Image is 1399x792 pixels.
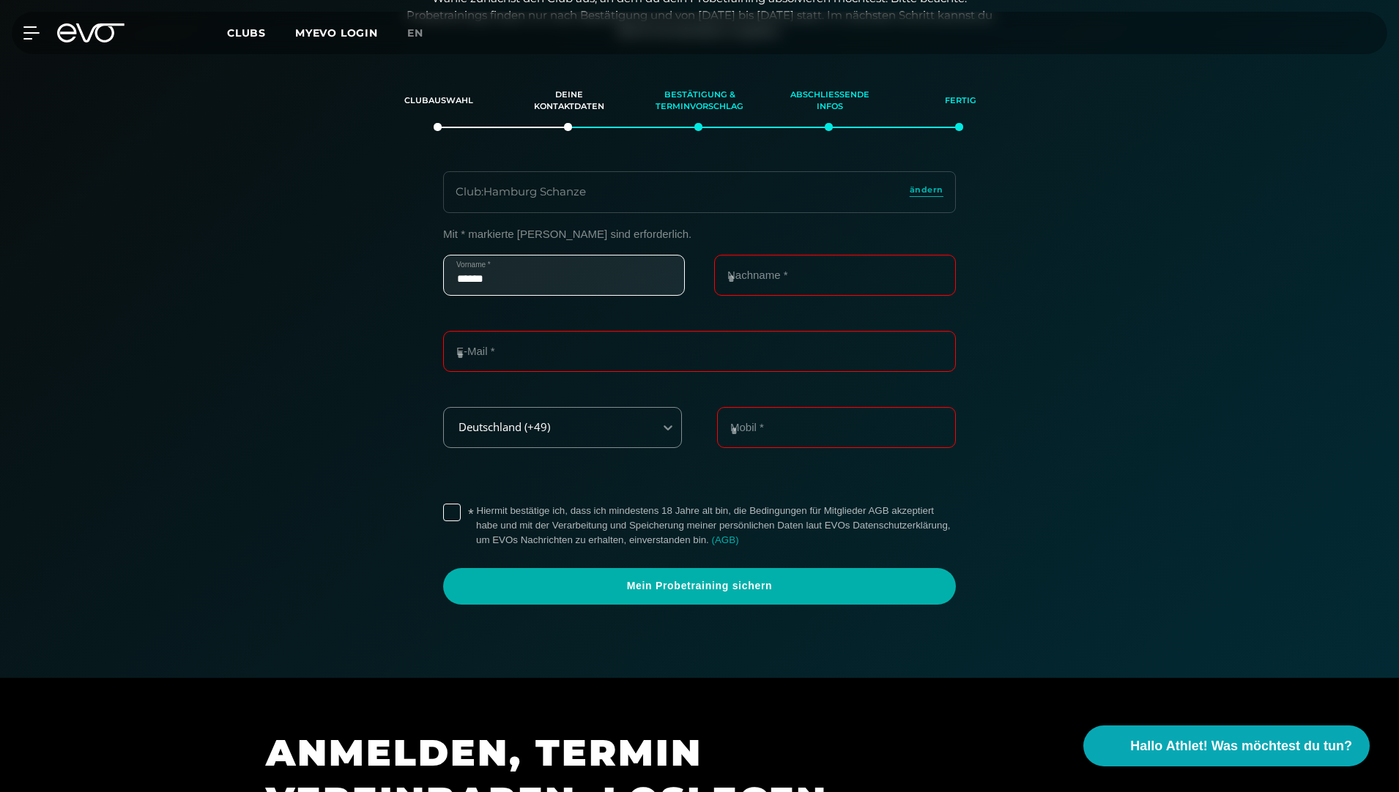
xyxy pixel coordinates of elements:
[445,421,644,433] div: Deutschland (+49)
[407,26,423,40] span: en
[227,26,266,40] span: Clubs
[443,228,956,240] p: Mit * markierte [PERSON_NAME] sind erforderlich.
[910,184,943,201] a: ändern
[476,504,956,548] label: Hiermit bestätige ich, dass ich mindestens 18 Jahre alt bin, die Bedingungen für Mitglieder AGB a...
[1130,736,1352,756] span: Hallo Athlet! Was möchtest du tun?
[913,81,1007,121] div: Fertig
[227,26,295,40] a: Clubs
[653,81,746,121] div: Bestätigung & Terminvorschlag
[783,81,877,121] div: Abschließende Infos
[295,26,378,40] a: MYEVO LOGIN
[456,184,586,201] div: Club : Hamburg Schanze
[712,534,739,545] a: (AGB)
[407,25,441,42] a: en
[392,81,486,121] div: Clubauswahl
[443,568,956,605] a: Mein Probetraining sichern
[1083,725,1370,766] button: Hallo Athlet! Was möchtest du tun?
[910,184,943,196] span: ändern
[522,81,616,121] div: Deine Kontaktdaten
[478,579,921,594] span: Mein Probetraining sichern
